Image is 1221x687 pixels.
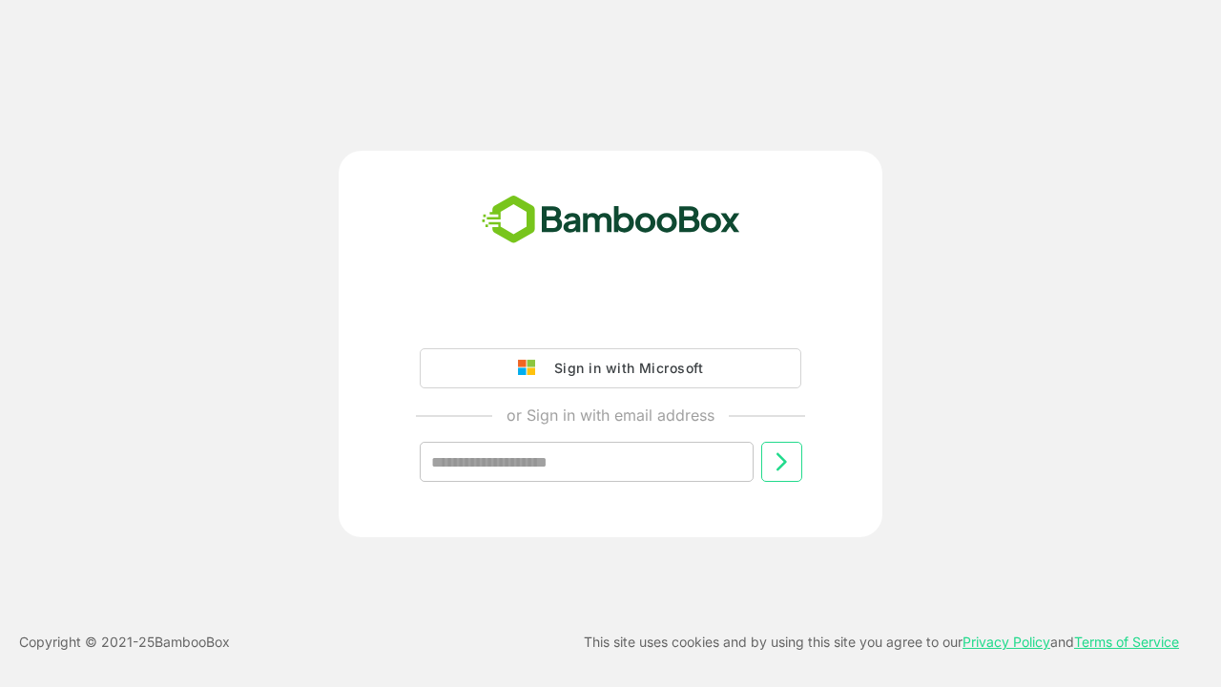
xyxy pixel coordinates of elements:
p: This site uses cookies and by using this site you agree to our and [584,631,1179,654]
a: Terms of Service [1074,634,1179,650]
img: bamboobox [471,189,751,252]
img: google [518,360,545,377]
a: Privacy Policy [962,634,1050,650]
iframe: Sign in with Google Button [410,295,811,337]
button: Sign in with Microsoft [420,348,801,388]
p: Copyright © 2021- 25 BambooBox [19,631,230,654]
div: Sign in with Microsoft [545,356,703,381]
p: or Sign in with email address [507,404,714,427]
